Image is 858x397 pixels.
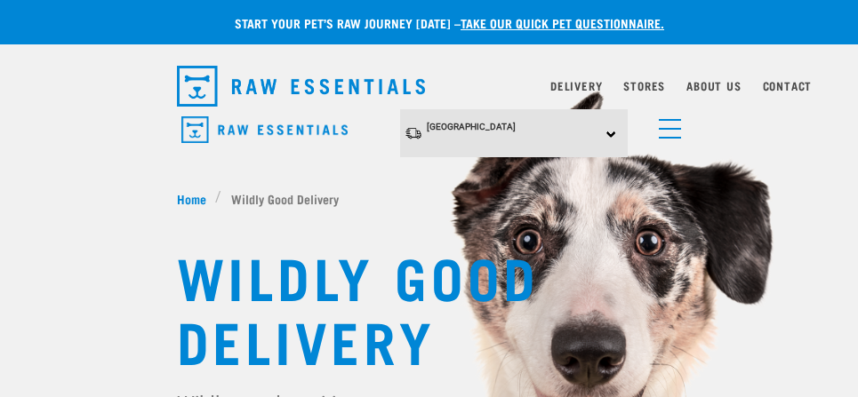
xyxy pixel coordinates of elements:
a: Delivery [550,83,602,89]
h1: Wildly Good Delivery [177,243,682,371]
a: Contact [763,83,813,89]
a: take our quick pet questionnaire. [461,20,664,26]
a: Home [177,189,216,208]
span: Home [177,189,206,208]
a: About Us [686,83,741,89]
a: menu [650,108,682,140]
nav: dropdown navigation [163,59,696,114]
span: [GEOGRAPHIC_DATA] [427,122,516,131]
img: Raw Essentials Logo [177,66,426,107]
a: Stores [623,83,665,89]
nav: breadcrumbs [177,189,682,208]
img: Raw Essentials Logo [181,116,348,144]
img: van-moving.png [405,126,422,140]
